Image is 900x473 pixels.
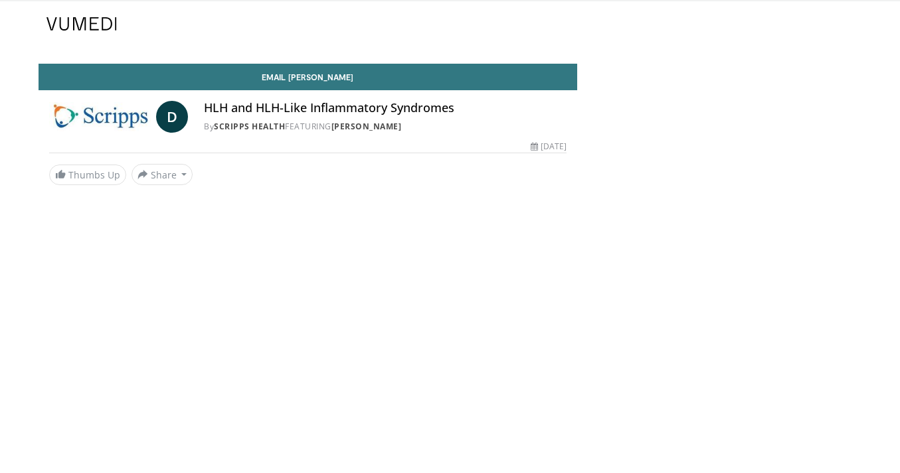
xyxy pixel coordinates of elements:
a: Thumbs Up [49,165,126,185]
img: Scripps Health [49,101,151,133]
button: Share [132,164,193,185]
div: By FEATURING [204,121,567,133]
a: D [156,101,188,133]
img: VuMedi Logo [46,17,117,31]
a: [PERSON_NAME] [331,121,402,132]
div: [DATE] [531,141,567,153]
a: Email [PERSON_NAME] [39,64,578,90]
a: Scripps Health [214,121,285,132]
h4: HLH and HLH-Like Inflammatory Syndromes [204,101,567,115]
